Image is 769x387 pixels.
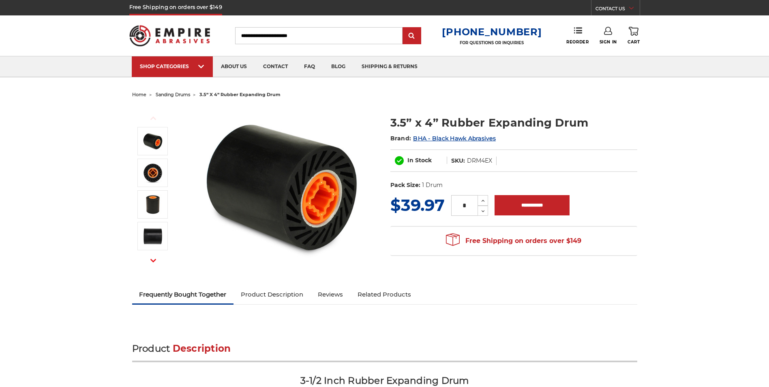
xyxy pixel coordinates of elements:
input: Submit [404,28,420,44]
a: Product Description [233,286,311,303]
dt: Pack Size: [390,181,420,189]
img: 3.5 inch rubber expanding drum for sanding belt [201,106,364,269]
a: shipping & returns [353,56,426,77]
img: 3.5 inch x 4 inch expanding drum [143,163,163,183]
a: home [132,92,146,97]
span: Cart [628,39,640,45]
a: BHA - Black Hawk Abrasives [413,135,496,142]
span: Brand: [390,135,411,142]
a: about us [213,56,255,77]
span: In Stock [407,157,432,164]
dt: SKU: [451,157,465,165]
a: blog [323,56,353,77]
button: Previous [144,110,163,127]
span: Free Shipping on orders over $149 [446,233,581,249]
span: Product [132,343,170,354]
span: $39.97 [390,195,445,215]
a: Related Products [350,286,418,303]
a: Cart [628,27,640,45]
a: Reorder [566,27,589,44]
a: Reviews [311,286,350,303]
img: 3.5 inch rubber expanding drum for sanding belt [143,131,163,151]
span: 3.5” x 4” rubber expanding drum [199,92,281,97]
a: CONTACT US [595,4,640,15]
h1: 3.5” x 4” Rubber Expanding Drum [390,115,637,131]
img: Rubber expanding wheel for sanding drum [143,194,163,215]
div: SHOP CATEGORIES [140,63,205,69]
dd: 1 Drum [422,181,443,189]
p: FOR QUESTIONS OR INQUIRIES [442,40,542,45]
a: sanding drums [156,92,190,97]
button: Next [144,252,163,269]
img: 3.5” x 4” Rubber Expanding Drum [143,226,163,246]
span: Sign In [600,39,617,45]
dd: DRM4EX [467,157,492,165]
span: Reorder [566,39,589,45]
a: Frequently Bought Together [132,286,234,303]
a: contact [255,56,296,77]
a: [PHONE_NUMBER] [442,26,542,38]
a: faq [296,56,323,77]
span: Description [173,343,231,354]
img: Empire Abrasives [129,20,210,52]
